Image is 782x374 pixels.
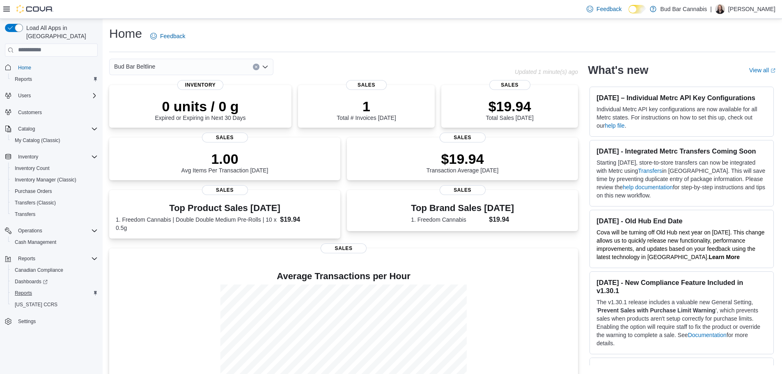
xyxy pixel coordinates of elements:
[11,288,98,298] span: Reports
[411,216,486,224] dt: 1. Freedom Cannabis
[11,135,98,145] span: My Catalog (Classic)
[11,163,98,173] span: Inventory Count
[15,91,34,101] button: Users
[8,264,101,276] button: Canadian Compliance
[15,177,76,183] span: Inventory Manager (Classic)
[181,151,268,167] p: 1.00
[280,215,334,225] dd: $19.94
[23,24,98,40] span: Load All Apps in [GEOGRAPHIC_DATA]
[18,109,42,116] span: Customers
[15,226,98,236] span: Operations
[8,299,101,310] button: [US_STATE] CCRS
[596,298,767,347] p: The v1.30.1 release includes a valuable new General Setting, ' ', which prevents sales when produ...
[427,151,499,167] p: $19.94
[8,209,101,220] button: Transfers
[15,152,98,162] span: Inventory
[15,290,32,296] span: Reports
[2,123,101,135] button: Catalog
[18,92,31,99] span: Users
[11,300,61,310] a: [US_STATE] CCRS
[202,133,248,142] span: Sales
[596,158,767,200] p: Starting [DATE], store-to-store transfers can now be integrated with Metrc using in [GEOGRAPHIC_D...
[11,198,59,208] a: Transfers (Classic)
[116,271,571,281] h4: Average Transactions per Hour
[2,90,101,101] button: Users
[8,174,101,186] button: Inventory Manager (Classic)
[728,4,775,14] p: [PERSON_NAME]
[638,167,662,174] a: Transfers
[11,209,98,219] span: Transfers
[15,152,41,162] button: Inventory
[18,154,38,160] span: Inventory
[598,307,715,314] strong: Prevent Sales with Purchase Limit Warning
[253,64,259,70] button: Clear input
[11,288,35,298] a: Reports
[596,94,767,102] h3: [DATE] – Individual Metrc API Key Configurations
[596,229,764,260] span: Cova will be turning off Old Hub next year on [DATE]. This change allows us to quickly release ne...
[486,98,533,121] div: Total Sales [DATE]
[18,227,42,234] span: Operations
[596,5,621,13] span: Feedback
[8,276,101,287] a: Dashboards
[15,254,39,264] button: Reports
[715,4,725,14] div: Kelsey G
[710,4,712,14] p: |
[15,267,63,273] span: Canadian Compliance
[15,108,45,117] a: Customers
[11,277,51,287] a: Dashboards
[411,203,514,213] h3: Top Brand Sales [DATE]
[440,185,486,195] span: Sales
[346,80,387,90] span: Sales
[596,278,767,295] h3: [DATE] - New Compliance Feature Included in v1.30.1
[177,80,223,90] span: Inventory
[11,277,98,287] span: Dashboards
[11,135,64,145] a: My Catalog (Classic)
[15,107,98,117] span: Customers
[440,133,486,142] span: Sales
[2,253,101,264] button: Reports
[11,186,55,196] a: Purchase Orders
[8,197,101,209] button: Transfers (Classic)
[18,126,35,132] span: Catalog
[11,163,53,173] a: Inventory Count
[588,64,648,77] h2: What's new
[15,211,35,218] span: Transfers
[11,198,98,208] span: Transfers (Classic)
[771,68,775,73] svg: External link
[155,98,246,121] div: Expired or Expiring in Next 30 Days
[181,151,268,174] div: Avg Items Per Transaction [DATE]
[8,186,101,197] button: Purchase Orders
[660,4,707,14] p: Bud Bar Cannabis
[15,124,38,134] button: Catalog
[15,62,98,73] span: Home
[688,332,727,338] a: Documentation
[583,1,625,17] a: Feedback
[15,91,98,101] span: Users
[16,5,53,13] img: Cova
[155,98,246,115] p: 0 units / 0 g
[8,163,101,174] button: Inventory Count
[15,188,52,195] span: Purchase Orders
[15,200,56,206] span: Transfers (Classic)
[114,62,155,71] span: Bud Bar Beltline
[2,225,101,236] button: Operations
[515,69,578,75] p: Updated 1 minute(s) ago
[160,32,185,40] span: Feedback
[596,217,767,225] h3: [DATE] - Old Hub End Date
[15,63,34,73] a: Home
[147,28,188,44] a: Feedback
[5,58,98,349] nav: Complex example
[11,175,98,185] span: Inventory Manager (Classic)
[109,25,142,42] h1: Home
[11,265,98,275] span: Canadian Compliance
[709,254,740,260] a: Learn More
[11,265,67,275] a: Canadian Compliance
[337,98,396,115] p: 1
[749,67,775,73] a: View allExternal link
[15,316,98,326] span: Settings
[8,287,101,299] button: Reports
[486,98,533,115] p: $19.94
[337,98,396,121] div: Total # Invoices [DATE]
[18,64,31,71] span: Home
